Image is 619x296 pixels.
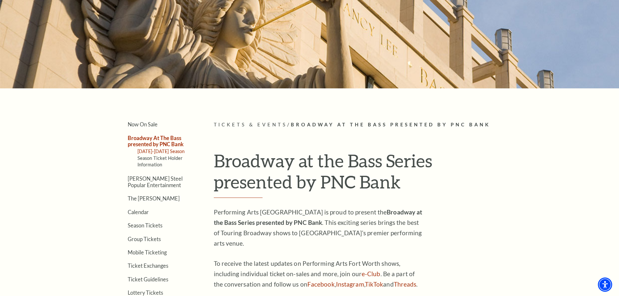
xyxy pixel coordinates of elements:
[128,249,167,255] a: Mobile Ticketing
[128,195,180,201] a: The [PERSON_NAME]
[128,121,158,127] a: Now On Sale
[365,280,383,288] a: TikTok - open in a new tab
[214,208,422,226] strong: Broadway at the Bass Series presented by PNC Bank
[307,280,335,288] a: Facebook - open in a new tab
[128,290,163,296] a: Lottery Tickets
[394,280,417,288] a: Threads - open in a new tab
[336,280,364,288] a: Instagram - open in a new tab
[128,209,149,215] a: Calendar
[598,277,612,292] div: Accessibility Menu
[128,222,162,228] a: Season Tickets
[214,258,425,290] p: To receive the latest updates on Performing Arts Fort Worth shows, including individual ticket on...
[128,276,168,282] a: Ticket Guidelines
[128,175,183,188] a: [PERSON_NAME] Steel Popular Entertainment
[137,148,185,154] a: [DATE]-[DATE] Season
[291,122,490,127] span: Broadway At The Bass presented by PNC Bank
[214,121,511,129] p: /
[214,122,288,127] span: Tickets & Events
[362,270,380,277] a: e-Club
[214,150,511,198] h1: Broadway at the Bass Series presented by PNC Bank
[128,263,168,269] a: Ticket Exchanges
[214,207,425,249] p: Performing Arts [GEOGRAPHIC_DATA] is proud to present the . This exciting series brings the best ...
[128,135,184,147] a: Broadway At The Bass presented by PNC Bank
[137,155,183,167] a: Season Ticket Holder Information
[128,236,161,242] a: Group Tickets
